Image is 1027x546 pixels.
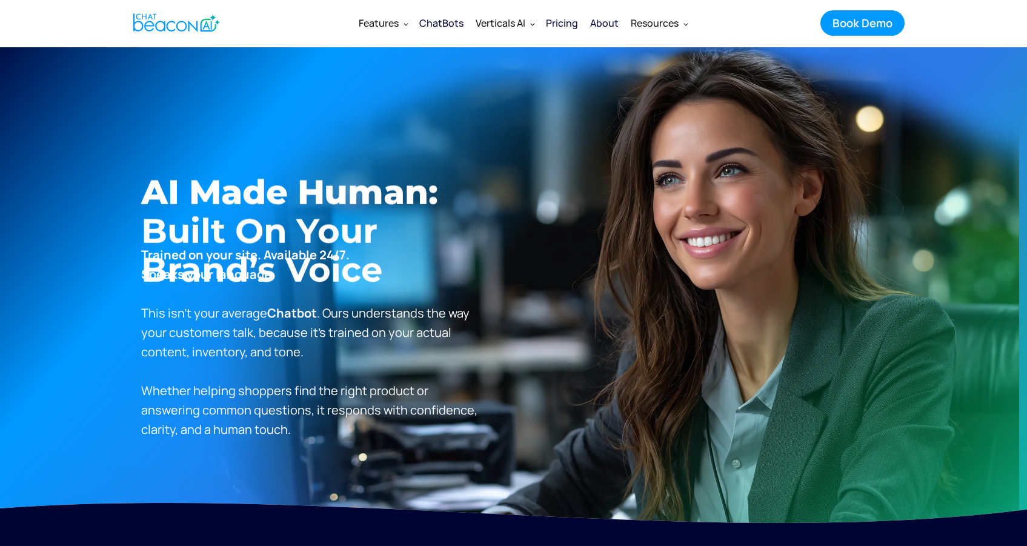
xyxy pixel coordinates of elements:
div: Resources [625,8,693,38]
img: Dropdown [404,21,408,26]
div: Verticals AI [476,15,525,32]
div: Book Demo [833,15,892,31]
div: ChatBots [419,15,464,32]
div: Resources [631,15,679,32]
a: About [584,7,625,39]
div: Pricing [546,15,578,32]
a: ChatBots [413,8,470,38]
div: Features [359,15,399,32]
img: Dropdown [683,21,688,26]
div: Verticals AI [470,8,540,38]
a: Pricing [540,7,584,39]
div: About [590,15,619,32]
h1: AI Made Human: ‍ [141,173,562,289]
p: This isn’t your average . Ours understands the way your customers talk, because it’s trained on y... [141,245,478,439]
strong: Chatbot [267,305,317,321]
span: Built on Your Brand’s Voice [141,210,382,290]
a: Book Demo [820,10,905,36]
img: Dropdown [530,21,535,26]
div: Features [353,8,413,38]
a: home [123,8,227,38]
